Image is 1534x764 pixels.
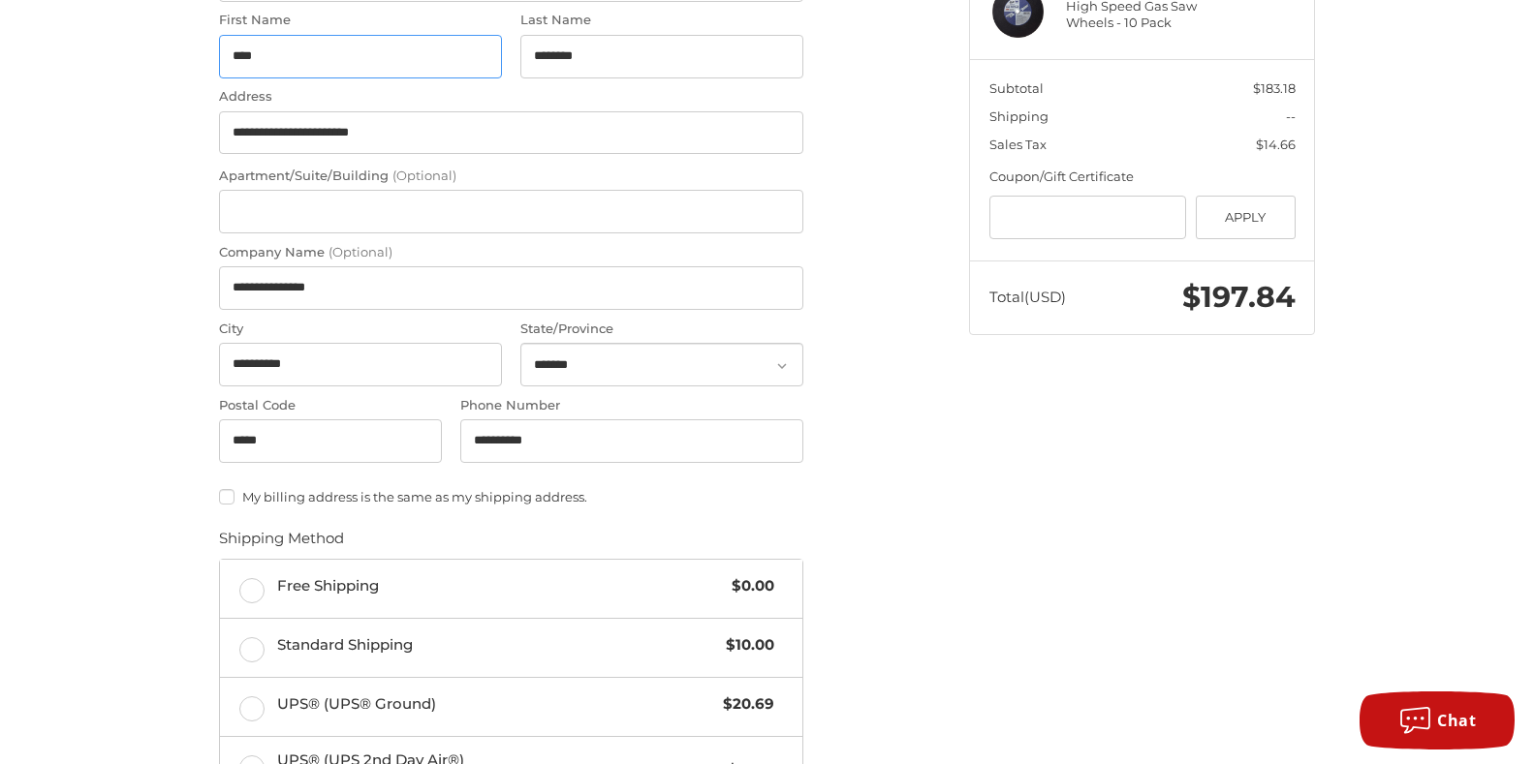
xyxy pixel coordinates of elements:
label: Company Name [219,243,803,262]
div: Coupon/Gift Certificate [989,168,1296,187]
span: -- [1286,108,1296,124]
input: Gift Certificate or Coupon Code [989,196,1187,239]
span: Chat [1437,710,1476,731]
label: Last Name [520,11,803,30]
span: Standard Shipping [277,634,717,657]
span: UPS® (UPS® Ground) [277,693,714,716]
span: $183.18 [1253,80,1296,96]
label: Postal Code [219,396,442,415]
label: City [219,320,502,339]
label: State/Province [520,320,803,339]
label: Address [219,87,803,107]
span: Shipping [989,108,1049,124]
span: $197.84 [1182,279,1296,315]
small: (Optional) [329,244,392,260]
label: Apartment/Suite/Building [219,167,803,186]
label: Phone Number [460,396,803,415]
span: $10.00 [716,634,774,657]
button: Chat [1360,691,1515,749]
span: $14.66 [1256,137,1296,152]
span: Subtotal [989,80,1044,96]
span: Free Shipping [277,575,723,597]
small: (Optional) [392,168,456,183]
span: Total (USD) [989,288,1066,306]
span: $20.69 [713,693,774,716]
span: $0.00 [722,575,774,597]
label: First Name [219,11,502,30]
legend: Shipping Method [219,528,344,559]
button: Apply [1196,196,1296,239]
span: Sales Tax [989,137,1047,152]
label: My billing address is the same as my shipping address. [219,489,803,504]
